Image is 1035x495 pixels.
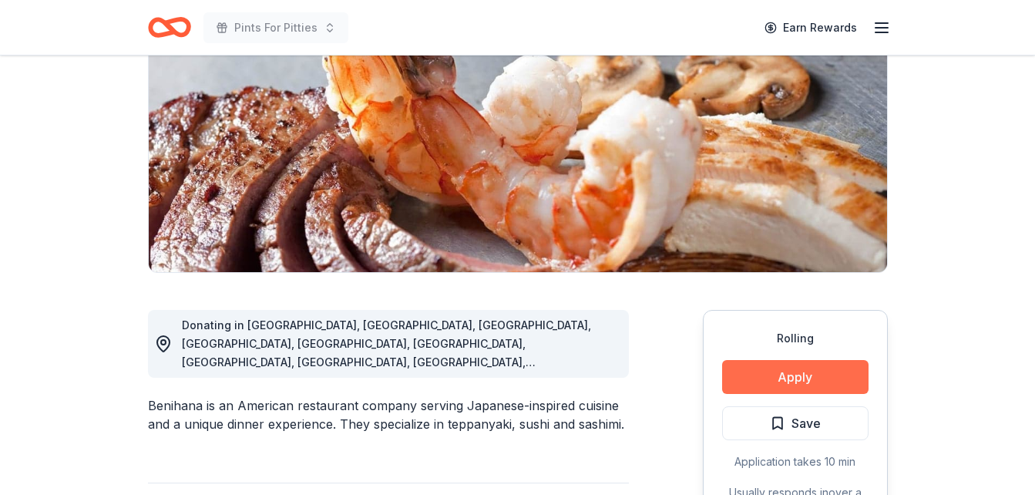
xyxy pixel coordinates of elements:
[234,19,318,37] span: Pints For Pitties
[182,318,591,480] span: Donating in [GEOGRAPHIC_DATA], [GEOGRAPHIC_DATA], [GEOGRAPHIC_DATA], [GEOGRAPHIC_DATA], [GEOGRAPH...
[755,14,866,42] a: Earn Rewards
[148,396,629,433] div: Benihana is an American restaurant company serving Japanese-inspired cuisine and a unique dinner ...
[722,406,869,440] button: Save
[203,12,348,43] button: Pints For Pitties
[722,453,869,471] div: Application takes 10 min
[722,329,869,348] div: Rolling
[791,413,821,433] span: Save
[148,9,191,45] a: Home
[722,360,869,394] button: Apply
